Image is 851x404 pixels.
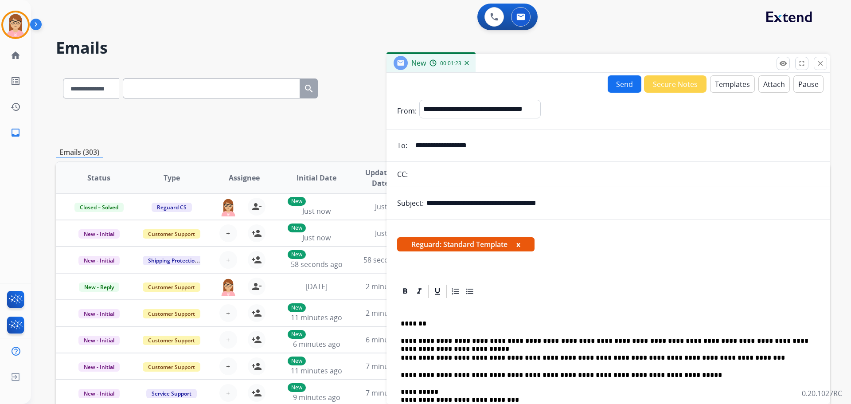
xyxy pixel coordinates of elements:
[375,202,403,212] span: Just now
[143,362,200,372] span: Customer Support
[251,361,262,372] mat-icon: person_add
[516,239,520,250] button: x
[297,173,336,183] span: Initial Date
[226,255,230,265] span: +
[366,361,413,371] span: 7 minutes ago
[397,140,407,151] p: To:
[164,173,180,183] span: Type
[219,278,237,296] img: agent-avatar
[304,83,314,94] mat-icon: search
[291,259,343,269] span: 58 seconds ago
[143,336,200,345] span: Customer Support
[143,309,200,318] span: Customer Support
[431,285,444,298] div: Underline
[397,198,424,208] p: Subject:
[758,75,790,93] button: Attach
[79,282,119,292] span: New - Reply
[397,169,408,180] p: CC:
[366,388,413,398] span: 7 minutes ago
[78,309,120,318] span: New - Initial
[816,59,824,67] mat-icon: close
[293,392,340,402] span: 9 minutes ago
[288,383,306,392] p: New
[152,203,192,212] span: Reguard CS
[251,228,262,239] mat-icon: person_add
[288,357,306,365] p: New
[363,255,415,265] span: 58 seconds ago
[366,282,413,291] span: 2 minutes ago
[56,39,830,57] h2: Emails
[219,224,237,242] button: +
[219,304,237,322] button: +
[288,330,306,339] p: New
[143,256,203,265] span: Shipping Protection
[10,127,21,138] mat-icon: inbox
[644,75,707,93] button: Secure Notes
[802,388,842,399] p: 0.20.1027RC
[302,233,331,243] span: Just now
[251,201,262,212] mat-icon: person_remove
[10,102,21,112] mat-icon: history
[226,228,230,239] span: +
[710,75,755,93] button: Templates
[226,308,230,318] span: +
[226,361,230,372] span: +
[449,285,462,298] div: Ordered List
[398,285,412,298] div: Bold
[413,285,426,298] div: Italic
[411,58,426,68] span: New
[288,224,306,232] p: New
[397,237,535,251] span: Reguard: Standard Template
[375,228,403,238] span: Just now
[146,389,197,398] span: Service Support
[291,366,342,376] span: 11 minutes ago
[463,285,476,298] div: Bullet List
[78,336,120,345] span: New - Initial
[397,106,417,116] p: From:
[226,388,230,398] span: +
[302,206,331,216] span: Just now
[288,303,306,312] p: New
[10,50,21,61] mat-icon: home
[78,389,120,398] span: New - Initial
[293,339,340,349] span: 6 minutes ago
[78,256,120,265] span: New - Initial
[251,334,262,345] mat-icon: person_add
[251,255,262,265] mat-icon: person_add
[219,357,237,375] button: +
[440,60,461,67] span: 00:01:23
[251,281,262,292] mat-icon: person_remove
[779,59,787,67] mat-icon: remove_red_eye
[143,229,200,239] span: Customer Support
[798,59,806,67] mat-icon: fullscreen
[291,313,342,322] span: 11 minutes ago
[305,282,328,291] span: [DATE]
[288,197,306,206] p: New
[288,250,306,259] p: New
[251,388,262,398] mat-icon: person_add
[360,167,401,188] span: Updated Date
[78,362,120,372] span: New - Initial
[10,76,21,86] mat-icon: list_alt
[219,251,237,269] button: +
[229,173,260,183] span: Assignee
[56,147,103,158] p: Emails (303)
[366,335,413,345] span: 6 minutes ago
[219,331,237,349] button: +
[3,12,28,37] img: avatar
[74,203,124,212] span: Closed – Solved
[87,173,110,183] span: Status
[219,384,237,402] button: +
[251,308,262,318] mat-icon: person_add
[219,198,237,216] img: agent-avatar
[226,334,230,345] span: +
[143,282,200,292] span: Customer Support
[366,308,413,318] span: 2 minutes ago
[793,75,824,93] button: Pause
[78,229,120,239] span: New - Initial
[608,75,641,93] button: Send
